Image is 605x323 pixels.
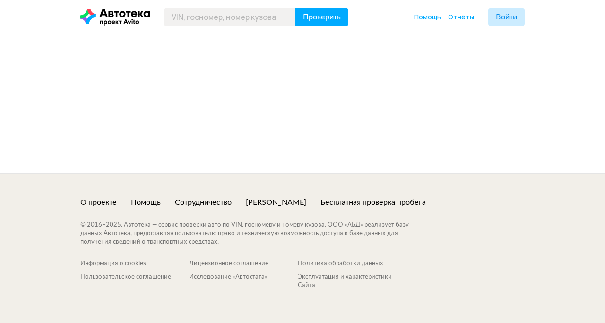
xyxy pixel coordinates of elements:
[303,13,341,21] span: Проверить
[414,12,441,22] a: Помощь
[80,197,117,208] a: О проекте
[189,273,298,290] a: Исследование «Автостата»
[298,260,406,268] a: Политика обработки данных
[164,8,296,26] input: VIN, госномер, номер кузова
[131,197,161,208] a: Помощь
[320,197,426,208] a: Бесплатная проверка пробега
[295,8,348,26] button: Проверить
[189,260,298,268] a: Лицензионное соглашение
[189,273,298,281] div: Исследование «Автостата»
[298,273,406,290] a: Эксплуатация и характеристики Сайта
[80,273,189,281] div: Пользовательское соглашение
[80,260,189,268] a: Информация о cookies
[496,13,517,21] span: Войти
[246,197,306,208] a: [PERSON_NAME]
[448,12,474,21] span: Отчёты
[488,8,525,26] button: Войти
[80,273,189,290] a: Пользовательское соглашение
[448,12,474,22] a: Отчёты
[175,197,232,208] a: Сотрудничество
[414,12,441,21] span: Помощь
[80,221,428,246] div: © 2016– 2025 . Автотека — сервис проверки авто по VIN, госномеру и номеру кузова. ООО «АБД» реали...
